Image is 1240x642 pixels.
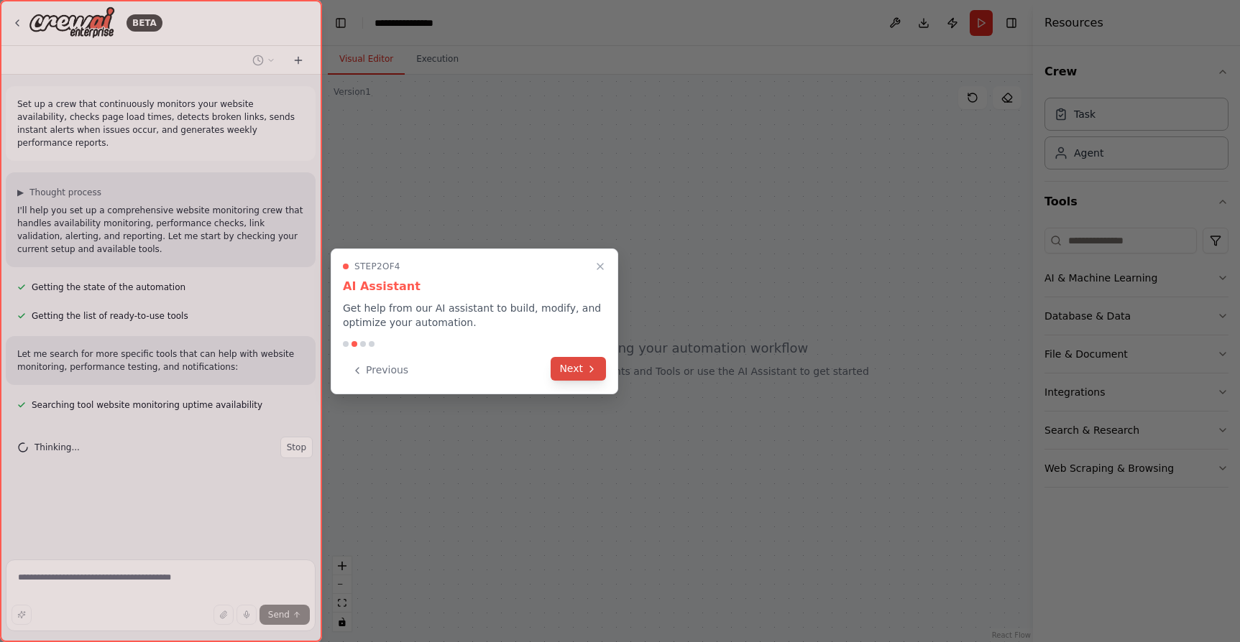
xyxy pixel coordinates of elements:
button: Close walkthrough [592,258,609,275]
button: Hide left sidebar [331,13,351,33]
p: Get help from our AI assistant to build, modify, and optimize your automation. [343,301,606,330]
button: Next [551,357,606,381]
button: Previous [343,358,417,382]
span: Step 2 of 4 [354,261,400,272]
h3: AI Assistant [343,278,606,295]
